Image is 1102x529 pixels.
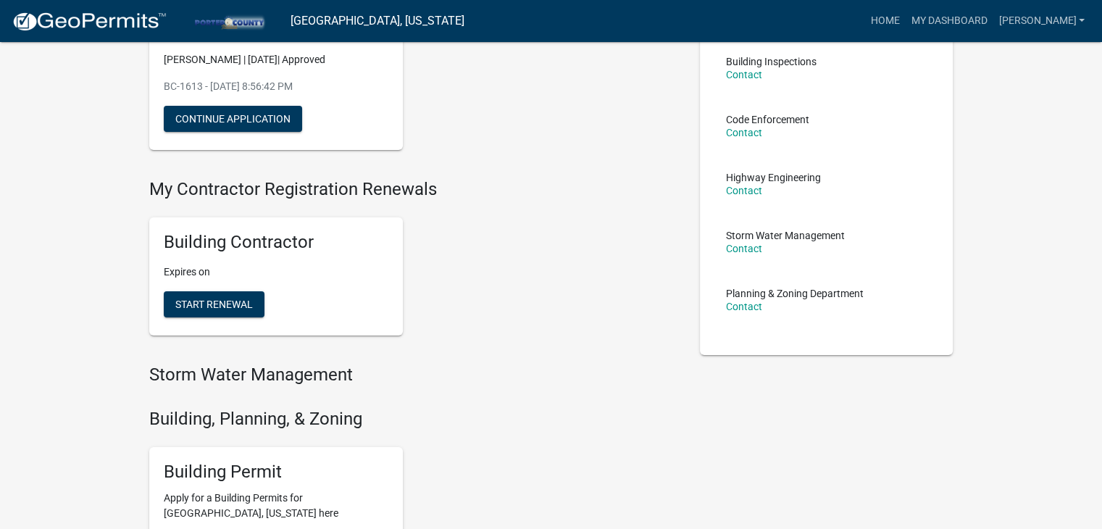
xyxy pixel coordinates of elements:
[164,106,302,132] button: Continue Application
[993,7,1090,35] a: [PERSON_NAME]
[149,365,678,386] h4: Storm Water Management
[164,264,388,280] p: Expires on
[726,185,762,196] a: Contact
[164,52,388,67] p: [PERSON_NAME] | [DATE]| Approved
[726,69,762,80] a: Contact
[726,230,845,241] p: Storm Water Management
[178,11,279,30] img: Porter County, Indiana
[726,172,821,183] p: Highway Engineering
[149,179,678,347] wm-registration-list-section: My Contractor Registration Renewals
[164,291,264,317] button: Start Renewal
[726,57,817,67] p: Building Inspections
[905,7,993,35] a: My Dashboard
[164,462,388,483] h5: Building Permit
[726,243,762,254] a: Contact
[164,491,388,521] p: Apply for a Building Permits for [GEOGRAPHIC_DATA], [US_STATE] here
[164,79,388,94] p: BC-1613 - [DATE] 8:56:42 PM
[726,127,762,138] a: Contact
[164,232,388,253] h5: Building Contractor
[726,301,762,312] a: Contact
[726,114,809,125] p: Code Enforcement
[149,409,678,430] h4: Building, Planning, & Zoning
[149,179,678,200] h4: My Contractor Registration Renewals
[175,299,253,310] span: Start Renewal
[291,9,464,33] a: [GEOGRAPHIC_DATA], [US_STATE]
[864,7,905,35] a: Home
[726,288,864,299] p: Planning & Zoning Department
